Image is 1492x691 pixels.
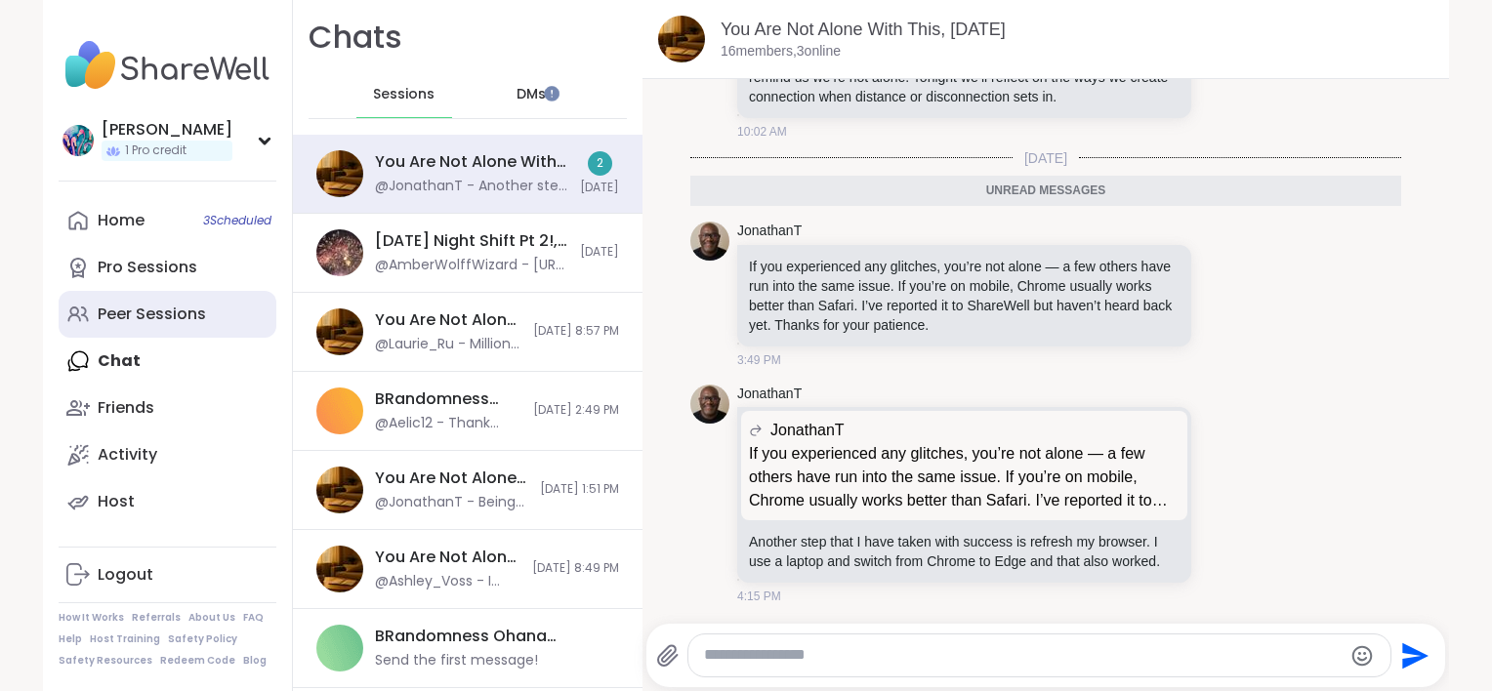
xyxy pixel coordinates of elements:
a: JonathanT [737,385,802,404]
p: If you experienced any glitches, you’re not alone — a few others have run into the same issue. If... [749,257,1180,335]
img: You Are Not Alone With This, Sep 06 [316,308,363,355]
span: 1 Pro credit [125,142,186,159]
div: Logout [98,564,153,586]
span: Sessions [373,85,435,104]
img: BRandomness Open Forum For 'Em, Sep 06 [316,387,363,434]
span: [DATE] 1:51 PM [540,481,619,498]
button: Send [1391,633,1435,677]
a: JonathanT [737,222,802,241]
a: You Are Not Alone With This, [DATE] [721,20,1006,39]
img: https://sharewell-space-live.sfo3.digitaloceanspaces.com/user-generated/0e2c5150-e31e-4b6a-957d-4... [690,222,729,261]
div: Send the first message! [375,651,538,671]
p: If you experienced any glitches, you’re not alone — a few others have run into the same issue. If... [749,442,1180,512]
span: 3:49 PM [737,351,781,369]
a: Help [59,632,82,646]
a: Host Training [90,632,160,646]
div: Host [98,491,135,512]
textarea: Type your message [704,645,1342,666]
img: You Are Not Alone With This, Sep 07 [658,16,705,62]
div: Peer Sessions [98,304,206,325]
img: https://sharewell-space-live.sfo3.digitaloceanspaces.com/user-generated/0e2c5150-e31e-4b6a-957d-4... [690,385,729,424]
div: @Laurie_Ru - Millions of people experience hurt every day. [PERSON_NAME]'re no more responsible f... [375,335,521,354]
a: Referrals [132,611,181,625]
div: BRandomness Open Forum For 'Em, [DATE] [375,388,521,410]
p: 16 members, 3 online [721,42,841,61]
a: Activity [59,431,276,478]
button: Emoji picker [1350,644,1374,668]
a: Peer Sessions [59,291,276,338]
div: @Ashley_Voss - I feel deflated [DATE]. I feel like if I start talking it's just going to open a c... [375,572,520,591]
a: Safety Policy [168,632,237,646]
h1: Chats [309,16,402,60]
p: Another step that I have taken with success is refresh my browser. I use a laptop and switch from... [749,532,1180,571]
a: Friends [59,385,276,431]
span: [DATE] [580,244,619,261]
span: [DATE] [1013,148,1079,168]
span: [DATE] 8:57 PM [533,323,619,340]
img: You Are Not Alone With This, Sep 06 [316,467,363,513]
div: Friends [98,397,154,419]
a: Blog [243,654,267,668]
span: [DATE] 2:49 PM [533,402,619,419]
div: @Aelic12 - Thank you! Just seeing this now lol [375,414,521,433]
div: Pro Sessions [98,257,197,278]
span: 10:02 AM [737,123,787,141]
div: You Are Not Alone With This, [DATE] [375,547,520,568]
div: @JonathanT - Being intentional about the wins is so important! [375,493,528,512]
img: ShareWell Nav Logo [59,31,276,100]
a: How It Works [59,611,124,625]
span: 3 Scheduled [203,213,271,228]
div: You Are Not Alone With This, [DATE] [375,467,528,489]
div: @JonathanT - Another step that I have taken with success is refresh my browser. I use a laptop an... [375,177,568,196]
div: Unread messages [690,176,1401,207]
span: JonathanT [770,419,845,442]
div: Home [98,210,145,231]
a: Pro Sessions [59,244,276,291]
span: 4:15 PM [737,588,781,605]
img: You Are Not Alone With This, Sep 05 [316,546,363,592]
img: hollyjanicki [62,125,94,156]
div: @AmberWolffWizard - [URL][DOMAIN_NAME] [375,256,568,275]
a: Host [59,478,276,525]
a: Safety Resources [59,654,152,668]
div: [DATE] Night Shift Pt 2!, [DATE] [375,230,568,252]
a: Home3Scheduled [59,197,276,244]
div: You Are Not Alone With This, [DATE] [375,151,568,173]
img: Saturday Night Shift Pt 2!, Sep 06 [316,229,363,276]
img: BRandomness Ohana Check-in & Open Forum, Sep 07 [316,625,363,671]
div: [PERSON_NAME] [102,119,232,141]
div: BRandomness Ohana Check-in & Open Forum, [DATE] [375,626,607,647]
a: Redeem Code [160,654,235,668]
a: FAQ [243,611,264,625]
a: About Us [188,611,235,625]
a: Logout [59,551,276,598]
img: You Are Not Alone With This, Sep 07 [316,150,363,197]
div: Activity [98,444,157,466]
div: You Are Not Alone With This, [DATE] [375,309,521,331]
div: 2 [588,151,612,176]
span: DMs [517,85,546,104]
iframe: Spotlight [544,86,559,102]
span: [DATE] [580,180,619,196]
span: [DATE] 8:49 PM [532,560,619,577]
